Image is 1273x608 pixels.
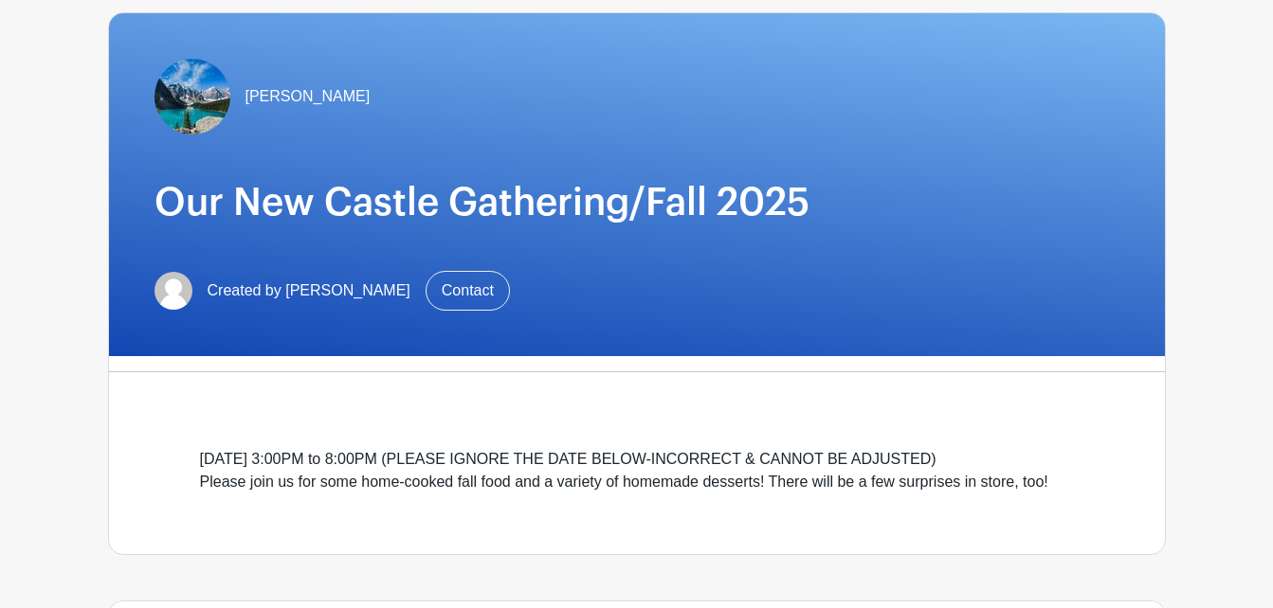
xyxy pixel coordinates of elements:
[155,59,230,134] img: Mountains.With.Lake.jpg
[426,271,510,311] a: Contact
[246,85,371,108] span: [PERSON_NAME]
[200,448,1074,493] div: [DATE] 3:00PM to 8:00PM (PLEASE IGNORE THE DATE BELOW-INCORRECT & CANNOT BE ADJUSTED) Please join...
[155,272,192,310] img: default-ce2991bfa6775e67f084385cd625a349d9dcbb7a52a09fb2fda1e96e2d18dcdb.png
[208,279,410,302] span: Created by [PERSON_NAME]
[155,180,1119,225] h1: Our New Castle Gathering/Fall 2025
